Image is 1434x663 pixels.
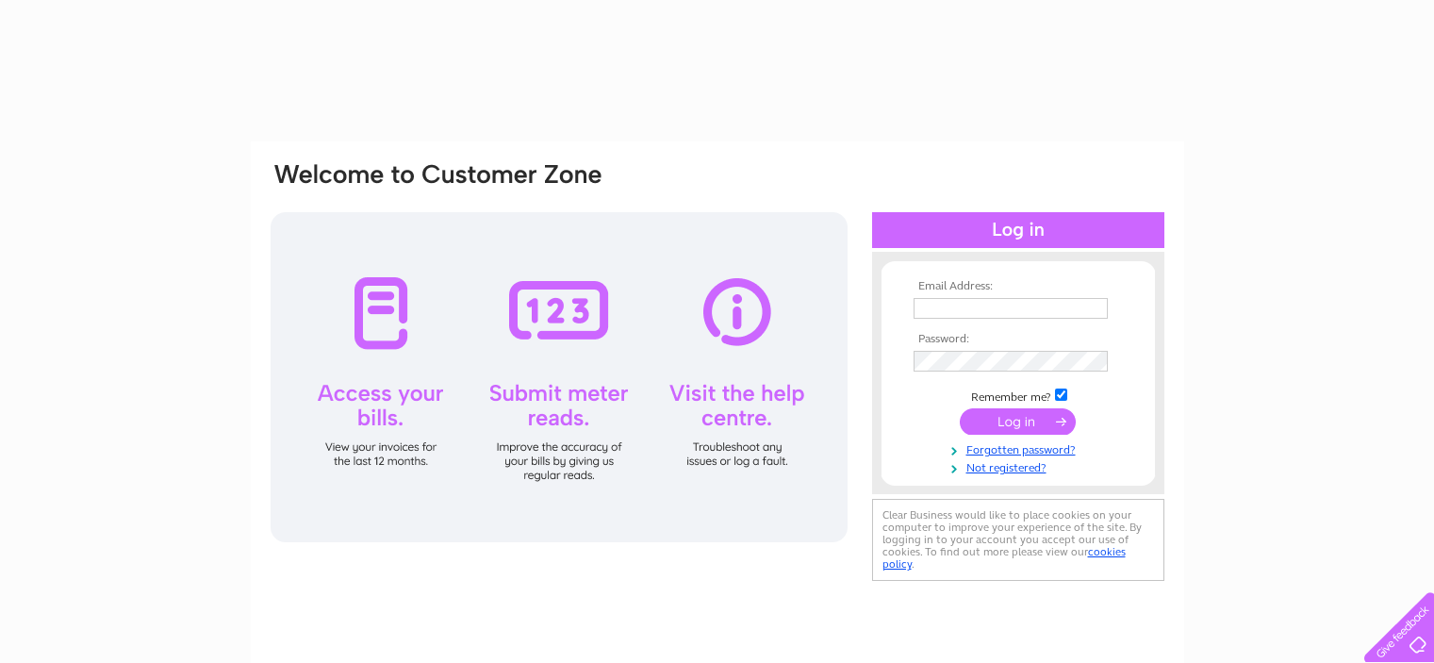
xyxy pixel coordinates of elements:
th: Password: [909,333,1128,346]
a: Not registered? [914,457,1128,475]
th: Email Address: [909,280,1128,293]
a: Forgotten password? [914,439,1128,457]
div: Clear Business would like to place cookies on your computer to improve your experience of the sit... [872,499,1164,581]
a: cookies policy [882,545,1126,571]
td: Remember me? [909,386,1128,405]
input: Submit [960,408,1076,435]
